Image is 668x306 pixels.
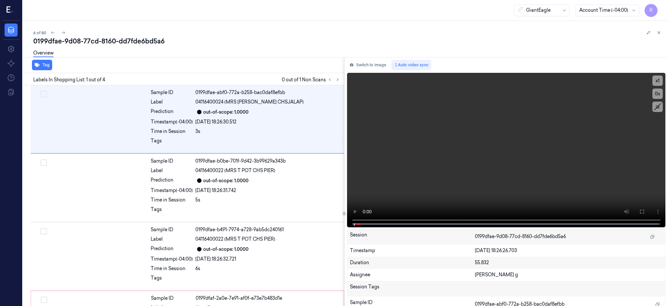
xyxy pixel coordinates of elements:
[151,187,193,194] div: Timestamp (-04:00)
[151,206,193,217] div: Tags
[33,76,105,83] span: Labels In Shopping List: 1 out of 4
[475,271,662,278] div: [PERSON_NAME] g
[151,197,193,203] div: Time in Session
[347,60,389,70] button: Switch to image
[151,177,193,185] div: Prediction
[475,247,662,254] div: [DATE] 18:26:26.703
[32,60,52,70] button: Tag
[652,89,663,99] button: 0s
[391,60,431,70] button: Auto video sync
[350,259,475,266] div: Duration
[151,99,193,105] div: Label
[195,256,340,263] div: [DATE] 18:26:32.721
[151,137,193,148] div: Tags
[40,159,47,166] button: Select row
[195,89,340,96] div: 0199dfae-abf0-772a-b258-bac0daf8efbb
[151,236,193,243] div: Label
[33,30,46,36] span: 6 of 80
[151,167,193,174] div: Label
[350,271,475,278] div: Assignee
[195,265,340,272] div: 6s
[195,197,340,203] div: 5s
[652,75,663,86] button: x1
[151,89,193,96] div: Sample ID
[33,37,663,46] div: 0199dfae-9d08-77cd-8160-dd7fde6bd5a6
[151,275,193,285] div: Tags
[195,226,340,233] div: 0199dfae-b491-7974-a728-9ab5dc240161
[33,50,53,57] a: Overview
[203,109,249,116] div: out-of-scope: 1.0000
[203,246,249,253] div: out-of-scope: 1.0000
[151,128,193,135] div: Time in Session
[195,99,304,105] span: 04116400024 (MRS [PERSON_NAME] CHSJALAP)
[151,295,193,302] div: Sample ID
[195,158,340,165] div: 0199dfae-b0be-701f-9d42-3b99629a343b
[203,177,249,184] div: out-of-scope: 1.0000
[195,167,275,174] span: 04116400022 (MRS T POT CHS PIER)
[151,226,193,233] div: Sample ID
[645,4,658,17] button: R
[151,245,193,253] div: Prediction
[196,295,340,302] div: 0199dfaf-2a0e-7e91-af0f-e73e7b483d1e
[151,158,193,165] div: Sample ID
[350,283,475,294] div: Session Tags
[151,265,193,272] div: Time in Session
[40,91,47,97] button: Select row
[195,119,340,125] div: [DATE] 18:26:30.512
[195,187,340,194] div: [DATE] 18:26:31.742
[350,232,475,242] div: Session
[195,128,340,135] div: 3s
[195,236,275,243] span: 04116400022 (MRS T POT CHS PIER)
[41,297,47,303] button: Select row
[151,119,193,125] div: Timestamp (-04:00)
[350,247,475,254] div: Timestamp
[40,228,47,234] button: Select row
[151,256,193,263] div: Timestamp (-04:00)
[282,76,342,84] span: 0 out of 1 Non Scans
[475,233,566,240] span: 0199dfae-9d08-77cd-8160-dd7fde6bd5a6
[475,259,662,266] div: 55.832
[151,108,193,116] div: Prediction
